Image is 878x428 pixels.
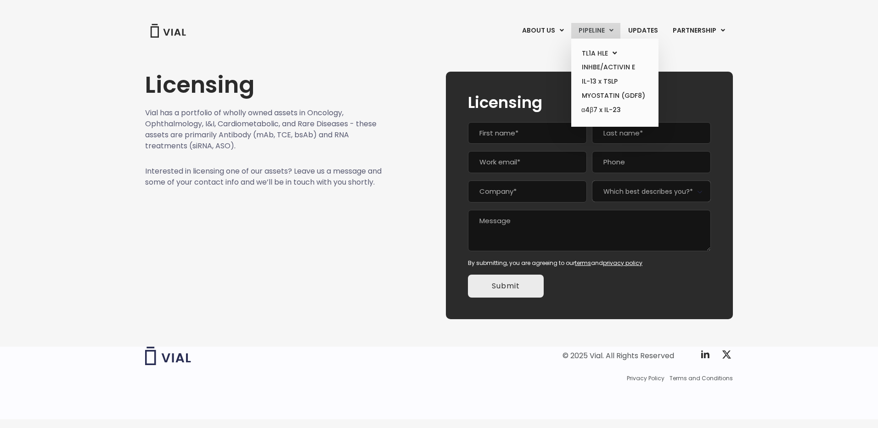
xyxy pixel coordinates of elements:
[627,374,664,383] a: Privacy Policy
[468,275,544,298] input: Submit
[621,23,665,39] a: UPDATES
[574,89,655,103] a: MYOSTATIN (GDF8)
[574,60,655,74] a: INHBE/ACTIVIN E
[571,23,620,39] a: PIPELINEMenu Toggle
[145,347,191,365] img: Vial logo wih "Vial" spelled out
[468,122,587,144] input: First name*
[468,180,587,203] input: Company*
[665,23,732,39] a: PARTNERSHIPMenu Toggle
[574,46,655,61] a: TL1A HLEMenu Toggle
[574,103,655,118] a: α4β7 x IL-23
[592,151,711,173] input: Phone
[150,24,186,38] img: Vial Logo
[574,74,655,89] a: IL-13 x TSLP
[592,180,711,202] span: Which best describes you?*
[145,107,382,152] p: Vial has a portfolio of wholly owned assets in Oncology, Ophthalmology, I&I, Cardiometabolic, and...
[603,259,642,267] a: privacy policy
[145,166,382,188] p: Interested in licensing one of our assets? Leave us a message and some of your contact info and w...
[563,351,674,361] div: © 2025 Vial. All Rights Reserved
[145,72,382,98] h1: Licensing
[592,122,711,144] input: Last name*
[468,259,711,267] div: By submitting, you are agreeing to our and
[468,151,587,173] input: Work email*
[575,259,591,267] a: terms
[468,94,711,111] h2: Licensing
[670,374,733,383] a: Terms and Conditions
[515,23,571,39] a: ABOUT USMenu Toggle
